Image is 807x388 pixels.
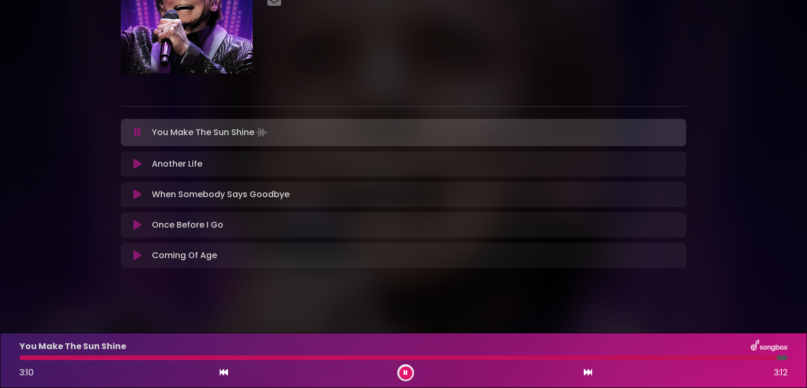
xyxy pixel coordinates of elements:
p: Coming Of Age [152,249,217,262]
p: When Somebody Says Goodbye [152,188,289,201]
img: waveform4.gif [254,125,269,140]
p: Once Before I Go [152,219,223,231]
p: Another Life [152,158,202,170]
p: You Make The Sun Shine [152,125,269,140]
